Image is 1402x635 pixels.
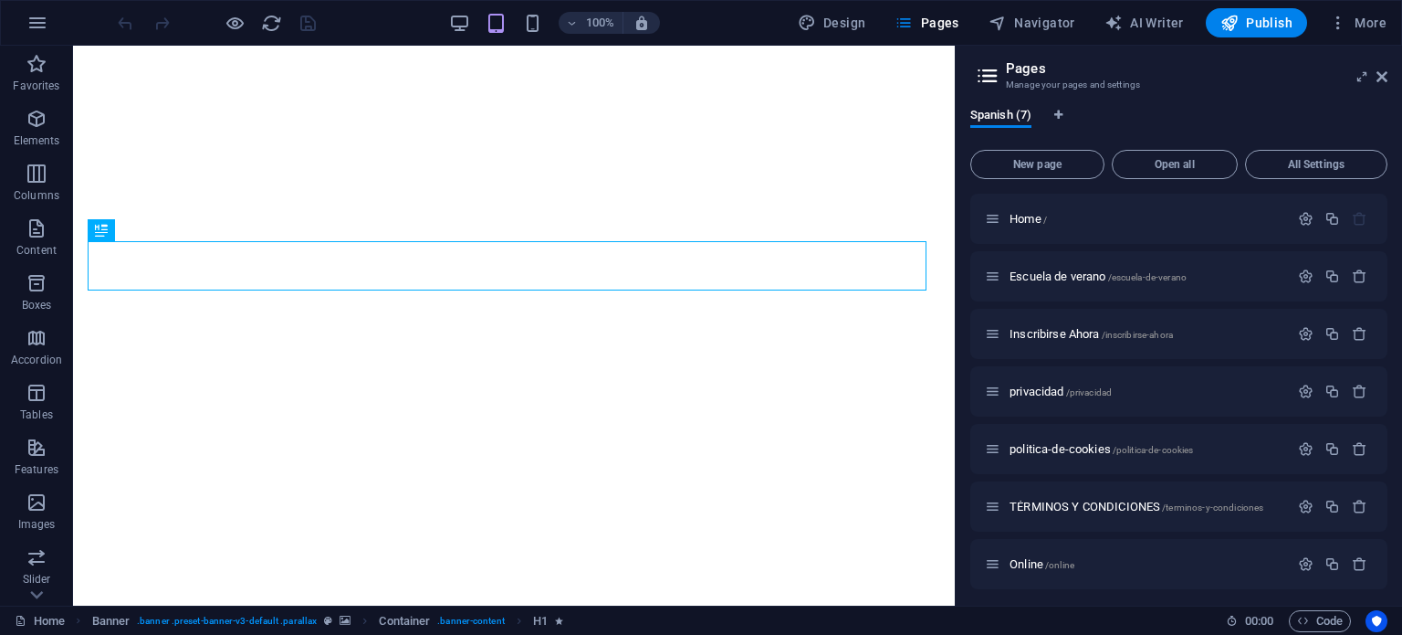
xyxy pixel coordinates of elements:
[340,616,350,626] i: This element contains a background
[1004,501,1289,513] div: TÉRMINOS Y CONDICIONES/terminos-y-condiciones
[1298,269,1313,284] div: Settings
[1365,610,1387,632] button: Usercentrics
[324,616,332,626] i: This element is a customizable preset
[1324,211,1340,227] div: Duplicate
[1066,387,1113,397] span: /privacidad
[1329,14,1386,32] span: More
[13,79,59,93] p: Favorites
[978,159,1096,170] span: New page
[1112,150,1238,179] button: Open all
[981,8,1083,37] button: Navigator
[970,104,1031,130] span: Spanish (7)
[989,14,1075,32] span: Navigator
[1245,610,1273,632] span: 00 00
[1324,269,1340,284] div: Duplicate
[1006,60,1387,77] h2: Pages
[1010,557,1074,571] span: Click to open page
[73,46,955,606] iframe: To enrich screen reader interactions, please activate Accessibility in Grammarly extension settings
[1004,213,1289,225] div: Home/
[1010,212,1047,226] span: Click to open page
[1324,441,1340,457] div: Duplicate
[1220,14,1292,32] span: Publish
[1324,384,1340,399] div: Duplicate
[1043,215,1047,225] span: /
[533,610,548,632] span: Click to select. Double-click to edit
[1120,159,1229,170] span: Open all
[23,572,51,587] p: Slider
[11,353,62,367] p: Accordion
[137,610,317,632] span: . banner .preset-banner-v3-default .parallax
[1206,8,1307,37] button: Publish
[1010,385,1112,398] span: Click to open page
[1010,327,1173,341] span: Click to open page
[1322,8,1394,37] button: More
[379,610,430,632] span: Click to select. Double-click to edit
[22,298,52,312] p: Boxes
[1010,442,1193,456] span: Click to open page
[1297,610,1343,632] span: Code
[1006,77,1351,93] h3: Manage your pages and settings
[1352,556,1367,572] div: Remove
[14,188,59,203] p: Columns
[555,616,563,626] i: Element contains an animation
[1004,386,1289,397] div: privacidad/privacidad
[1298,441,1313,457] div: Settings
[1324,326,1340,342] div: Duplicate
[1298,499,1313,514] div: Settings
[1289,610,1351,632] button: Code
[1352,269,1367,284] div: Remove
[1162,503,1263,513] span: /terminos-y-condiciones
[1298,211,1313,227] div: Settings
[1004,443,1289,455] div: politica-de-cookies/politica-de-cookies
[1004,558,1289,570] div: Online/online
[1253,159,1379,170] span: All Settings
[1108,272,1188,282] span: /escuela-de-verano
[1352,384,1367,399] div: Remove
[1226,610,1274,632] h6: Session time
[1324,499,1340,514] div: Duplicate
[1113,445,1194,455] span: /politica-de-cookies
[1298,326,1313,342] div: Settings
[16,243,57,258] p: Content
[1258,614,1261,628] span: :
[1010,270,1187,283] span: Click to open page
[14,133,60,148] p: Elements
[1352,499,1367,514] div: Remove
[1245,150,1387,179] button: All Settings
[20,407,53,422] p: Tables
[1004,270,1289,282] div: Escuela de verano/escuela-de-verano
[895,14,958,32] span: Pages
[970,150,1104,179] button: New page
[15,462,58,477] p: Features
[1045,560,1074,570] span: /online
[887,8,966,37] button: Pages
[970,108,1387,143] div: Language Tabs
[15,610,65,632] a: Click to cancel selection. Double-click to open Pages
[18,517,56,532] p: Images
[1097,8,1191,37] button: AI Writer
[1102,330,1174,340] span: /inscribirse-ahora
[1298,556,1313,572] div: Settings
[1324,556,1340,572] div: Duplicate
[1010,500,1263,513] span: Click to open page
[437,610,504,632] span: . banner-content
[1352,441,1367,457] div: Remove
[1352,211,1367,227] div: The startpage cannot be deleted
[1352,326,1367,342] div: Remove
[1104,14,1184,32] span: AI Writer
[1004,328,1289,340] div: Inscribirse Ahora/inscribirse-ahora
[92,610,131,632] span: Click to select. Double-click to edit
[1298,384,1313,399] div: Settings
[92,610,564,632] nav: breadcrumb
